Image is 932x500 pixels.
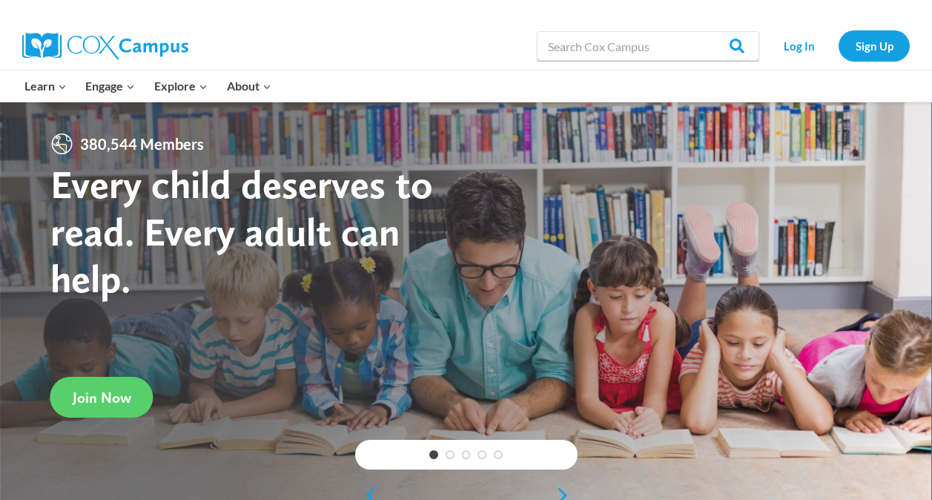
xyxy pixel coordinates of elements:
[477,450,486,459] a: 4
[767,30,910,61] nav: Secondary Navigation
[446,450,455,459] a: 2
[462,450,471,459] a: 3
[50,377,153,418] a: Join Now
[50,160,433,302] strong: Every child deserves to read. Every adult can help.
[767,30,831,61] a: Log In
[15,70,280,102] nav: Primary Navigation
[24,76,67,96] span: Learn
[537,31,759,61] input: Search Cox Campus
[839,30,910,61] a: Sign Up
[429,450,438,459] a: 1
[154,76,208,96] span: Explore
[22,33,188,59] img: Cox Campus
[227,76,271,96] span: About
[494,450,503,459] a: 5
[74,132,210,156] span: 380,544 Members
[85,76,135,96] span: Engage
[73,389,131,407] span: Join Now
